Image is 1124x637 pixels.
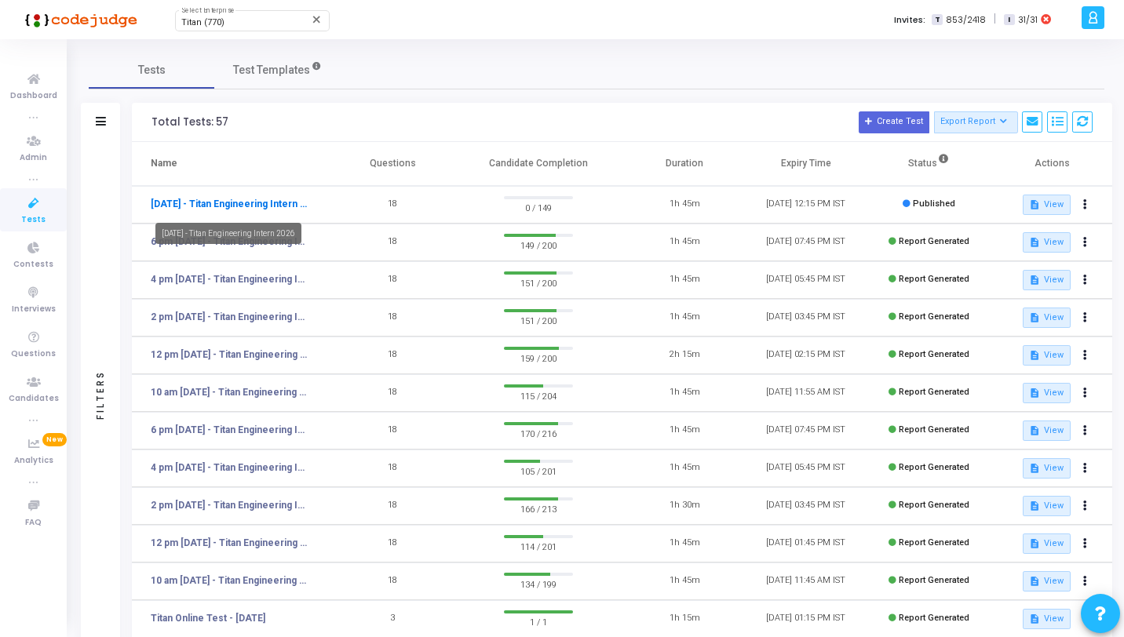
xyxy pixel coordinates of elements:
button: View [1023,308,1071,328]
span: Interviews [12,303,56,316]
td: [DATE] 07:45 PM IST [745,412,867,450]
div: Total Tests: 57 [151,116,228,129]
span: Dashboard [10,89,57,103]
th: Candidate Completion [453,142,623,186]
span: Admin [20,151,47,165]
span: 166 / 213 [504,500,574,516]
td: [DATE] 03:45 PM IST [745,299,867,337]
span: New [42,433,67,446]
a: 10 am [DATE] - Titan Engineering Intern 2026 [151,573,308,588]
span: Titan (770) [181,17,224,27]
span: Tests [21,213,46,227]
button: View [1023,383,1071,403]
td: [DATE] 11:45 AM IST [745,562,867,600]
span: 31/31 [1018,13,1038,27]
td: 18 [332,562,454,600]
span: Report Generated [899,387,969,397]
mat-icon: description [1029,613,1040,624]
td: [DATE] 05:45 PM IST [745,261,867,299]
div: [DATE] - Titan Engineering Intern 2026 [155,223,301,244]
mat-icon: description [1029,199,1040,210]
span: Analytics [14,454,53,468]
span: Report Generated [899,349,969,359]
span: 151 / 200 [504,275,574,290]
button: View [1023,458,1071,479]
button: View [1023,571,1071,591]
td: 1h 45m [624,412,746,450]
span: 853/2418 [946,13,986,27]
mat-icon: description [1029,538,1040,549]
th: Questions [332,142,454,186]
td: 1h 45m [624,224,746,261]
span: Report Generated [899,424,969,435]
mat-icon: description [1029,350,1040,361]
a: 4 pm [DATE] - Titan Engineering Intern 2026 [151,272,308,286]
span: 114 / 201 [504,538,574,554]
td: [DATE] 11:55 AM IST [745,374,867,412]
td: 18 [332,299,454,337]
mat-icon: description [1029,275,1040,286]
td: 18 [332,337,454,374]
span: 170 / 216 [504,425,574,441]
mat-icon: description [1029,425,1040,436]
img: logo [20,4,137,35]
span: Report Generated [899,537,969,548]
button: Export Report [934,111,1018,133]
td: 18 [332,224,454,261]
span: 115 / 204 [504,388,574,403]
span: 0 / 149 [504,199,574,215]
th: Status [867,142,991,186]
a: 12 pm [DATE] - Titan Engineering Intern 2026 [151,536,308,550]
span: 151 / 200 [504,312,574,328]
th: Expiry Time [745,142,867,186]
span: 1 / 1 [504,613,574,629]
button: View [1023,195,1071,215]
span: 105 / 201 [504,463,574,479]
span: 134 / 199 [504,576,574,591]
div: Filters [93,308,108,481]
span: T [932,14,942,26]
a: Titan Online Test - [DATE] [151,611,265,625]
td: 1h 30m [624,487,746,525]
td: 18 [332,261,454,299]
mat-icon: description [1029,237,1040,248]
span: | [994,11,996,27]
td: 18 [332,374,454,412]
td: 18 [332,525,454,562]
mat-icon: description [1029,463,1040,474]
button: View [1023,270,1071,290]
td: 18 [332,450,454,487]
th: Actions [991,142,1112,186]
span: Report Generated [899,500,969,510]
span: Contests [13,258,53,271]
mat-icon: Clear [311,13,323,26]
mat-icon: description [1029,388,1040,399]
td: [DATE] 03:45 PM IST [745,487,867,525]
button: View [1023,609,1071,629]
button: Create Test [859,111,929,133]
button: View [1023,232,1071,253]
td: 1h 45m [624,525,746,562]
td: [DATE] 07:45 PM IST [745,224,867,261]
td: 18 [332,487,454,525]
span: Report Generated [899,274,969,284]
a: 2 pm [DATE] - Titan Engineering Intern 2026 [151,498,308,512]
span: FAQ [25,516,42,530]
span: I [1004,14,1014,26]
td: [DATE] 05:45 PM IST [745,450,867,487]
td: [DATE] 12:15 PM IST [745,186,867,224]
mat-icon: description [1029,312,1040,323]
span: Report Generated [899,462,969,472]
span: Report Generated [899,575,969,585]
button: View [1023,496,1071,516]
a: 2 pm [DATE] - Titan Engineering Intern 2026 [151,310,308,324]
mat-icon: description [1029,500,1040,511]
td: 18 [332,186,454,224]
span: Candidates [9,392,59,406]
th: Duration [624,142,746,186]
td: 1h 45m [624,562,746,600]
td: 1h 45m [624,374,746,412]
span: Test Templates [233,62,310,78]
span: Report Generated [899,613,969,623]
a: [DATE] - Titan Engineering Intern 2026 [151,197,308,211]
